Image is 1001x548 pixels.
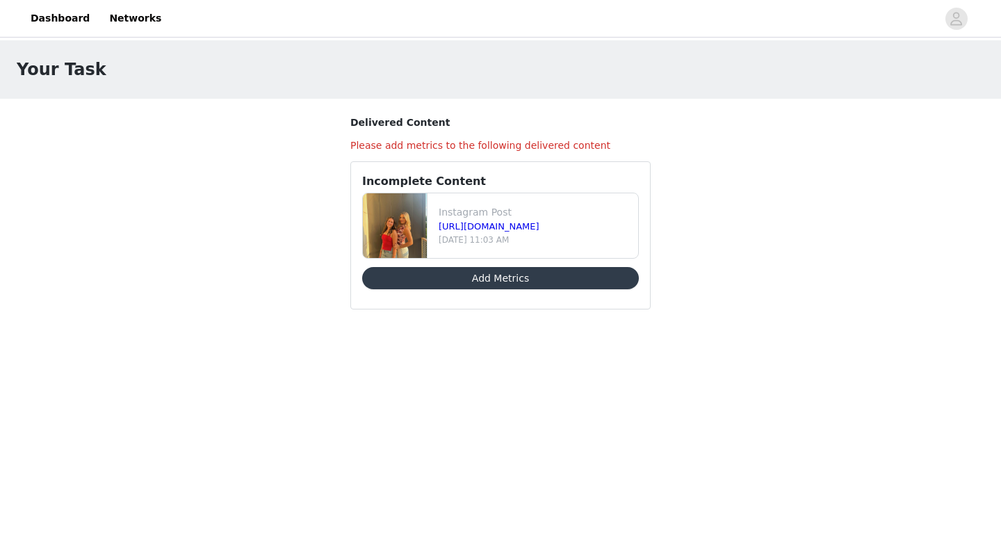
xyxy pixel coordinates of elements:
h3: Delivered Content [350,115,651,130]
h4: Please add metrics to the following delivered content [350,138,651,153]
a: Networks [101,3,170,34]
h1: Your Task [17,57,106,82]
button: Add Metrics [362,267,639,289]
p: Instagram Post [439,205,633,220]
a: Dashboard [22,3,98,34]
a: [URL][DOMAIN_NAME] [439,221,539,232]
div: avatar [950,8,963,30]
p: [DATE] 11:03 AM [439,234,633,246]
h3: Incomplete Content [362,173,639,190]
img: file [363,193,427,258]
